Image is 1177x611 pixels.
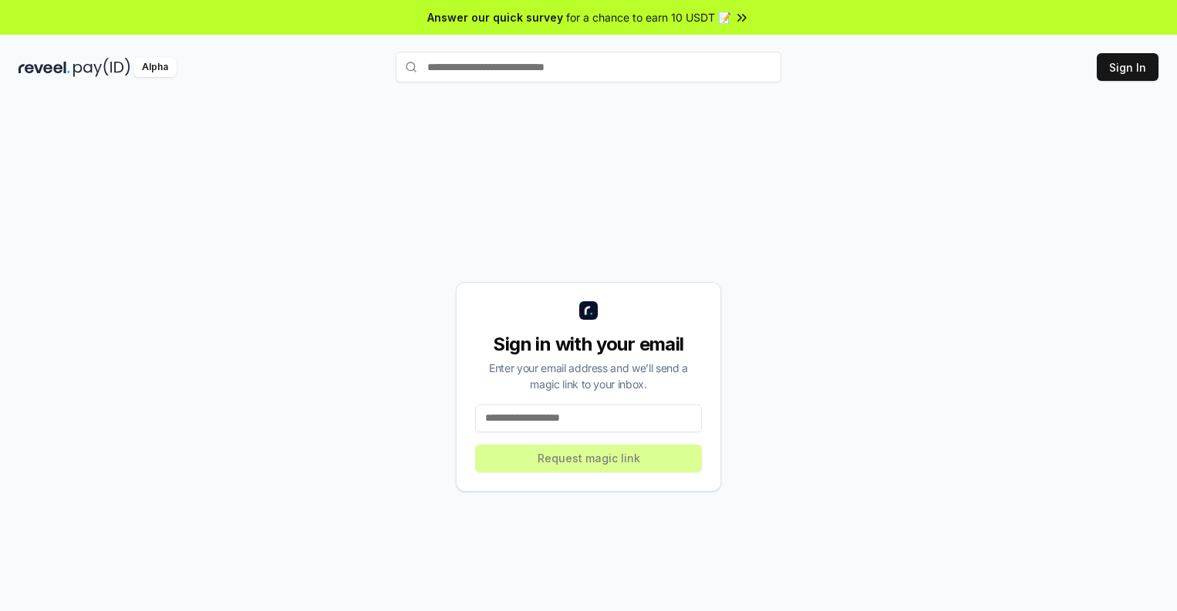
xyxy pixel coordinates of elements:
[427,9,563,25] span: Answer our quick survey
[566,9,731,25] span: for a chance to earn 10 USDT 📝
[133,58,177,77] div: Alpha
[475,332,702,357] div: Sign in with your email
[73,58,130,77] img: pay_id
[19,58,70,77] img: reveel_dark
[475,360,702,392] div: Enter your email address and we’ll send a magic link to your inbox.
[579,301,598,320] img: logo_small
[1097,53,1158,81] button: Sign In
